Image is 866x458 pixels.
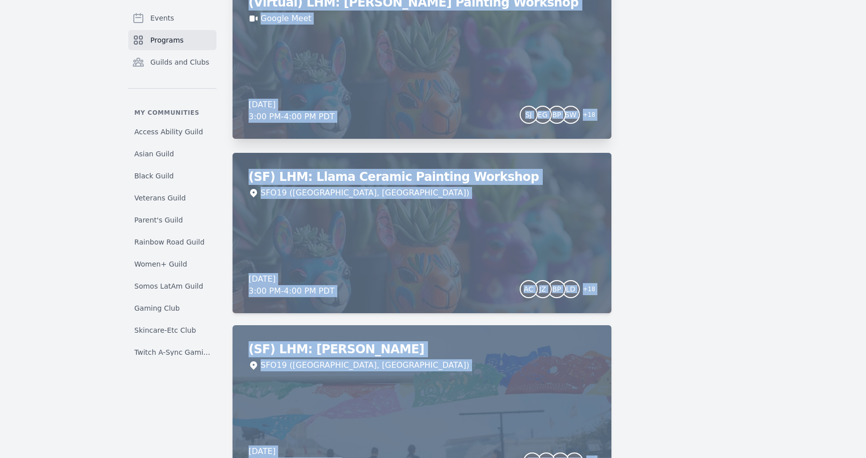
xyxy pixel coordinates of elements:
a: Black Guild [128,167,216,185]
a: (SF) LHM: Llama Ceramic Painting WorkshopSFO19 ([GEOGRAPHIC_DATA], [GEOGRAPHIC_DATA])[DATE]3:00 P... [233,153,611,313]
span: Rainbow Road Guild [134,237,204,247]
span: Parent's Guild [134,215,183,225]
div: [DATE] 3:00 PM - 4:00 PM PDT [249,99,335,123]
span: Twitch A-Sync Gaming (TAG) Club [134,347,210,357]
span: SJ [525,111,532,118]
span: LD [566,286,575,293]
h2: (SF) LHM: Llama Ceramic Painting Workshop [249,169,595,185]
a: Women+ Guild [128,255,216,273]
span: Somos LatAm Guild [134,281,203,291]
span: Access Ability Guild [134,127,203,137]
a: Events [128,8,216,28]
span: + 18 [577,283,595,297]
div: SFO19 ([GEOGRAPHIC_DATA], [GEOGRAPHIC_DATA]) [261,187,469,199]
a: Gaming Club [128,299,216,317]
a: Rainbow Road Guild [128,233,216,251]
div: SFO19 ([GEOGRAPHIC_DATA], [GEOGRAPHIC_DATA]) [261,359,469,371]
a: Asian Guild [128,145,216,163]
a: Google Meet [261,13,311,25]
nav: Sidebar [128,8,216,356]
span: AC [524,286,533,293]
span: EG [538,111,548,118]
span: Skincare-Etc Club [134,325,196,335]
a: Guilds and Clubs [128,52,216,72]
span: Asian Guild [134,149,174,159]
a: Programs [128,30,216,50]
a: Access Ability Guild [128,123,216,141]
div: [DATE] 3:00 PM - 4:00 PM PDT [249,273,335,297]
span: BP [552,286,561,293]
span: JZ [539,286,546,293]
span: Guilds and Clubs [150,57,209,67]
span: SW [565,111,576,118]
a: Twitch A-Sync Gaming (TAG) Club [128,343,216,361]
a: Parent's Guild [128,211,216,229]
span: + 18 [577,109,595,123]
h2: (SF) LHM: [PERSON_NAME] [249,341,595,357]
a: Somos LatAm Guild [128,277,216,295]
span: Black Guild [134,171,174,181]
span: Events [150,13,174,23]
a: Skincare-Etc Club [128,321,216,339]
span: BP [552,111,561,118]
span: Women+ Guild [134,259,187,269]
span: Veterans Guild [134,193,186,203]
p: My communities [128,109,216,117]
a: Veterans Guild [128,189,216,207]
span: Programs [150,35,183,45]
span: Gaming Club [134,303,180,313]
